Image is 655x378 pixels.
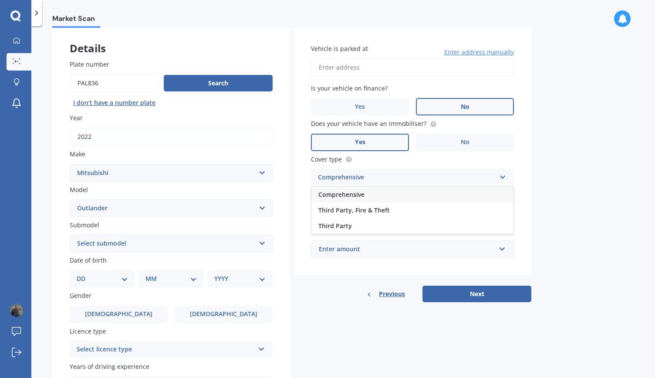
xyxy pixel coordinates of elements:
button: Next [422,286,531,302]
div: Comprehensive [318,172,496,183]
button: Search [164,75,273,91]
input: YYYY [70,128,273,146]
button: I don’t have a number plate [70,96,159,110]
span: Make [70,150,85,159]
div: Details [52,27,290,53]
span: Submodel [70,221,99,229]
span: Model [70,186,88,194]
span: Enter address manually [444,48,514,57]
div: Enter amount [319,244,496,254]
span: Gender [70,292,91,300]
span: No [461,138,469,146]
span: [DEMOGRAPHIC_DATA] [85,310,152,318]
span: Comprehensive [318,190,365,199]
span: Previous [379,287,405,300]
span: Does your vehicle have an immobiliser? [311,120,426,128]
span: Yes [355,103,365,111]
span: Licence type [70,327,106,335]
span: Yes [355,138,365,146]
span: Plate number [70,60,109,68]
input: Enter address [311,58,514,77]
span: Years of driving experience [70,362,149,371]
span: [DEMOGRAPHIC_DATA] [190,310,257,318]
img: ACg8ocJrTMZvP5lj342Mi77l6q6oCvStpQOQwJM6-nVaLXEKLgDdFuVG=s96-c [10,304,23,317]
span: Date of birth [70,256,107,264]
span: Year [70,114,83,122]
span: Is your vehicle on finance? [311,84,388,92]
span: Market Scan [52,14,100,26]
span: Third Party, Fire & Theft [318,206,390,214]
div: Select licence type [77,344,254,355]
span: Third Party [318,222,352,230]
span: Vehicle is parked at [311,44,368,53]
span: No [461,103,469,111]
input: Enter plate number [70,74,160,92]
span: Cover type [311,155,342,163]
